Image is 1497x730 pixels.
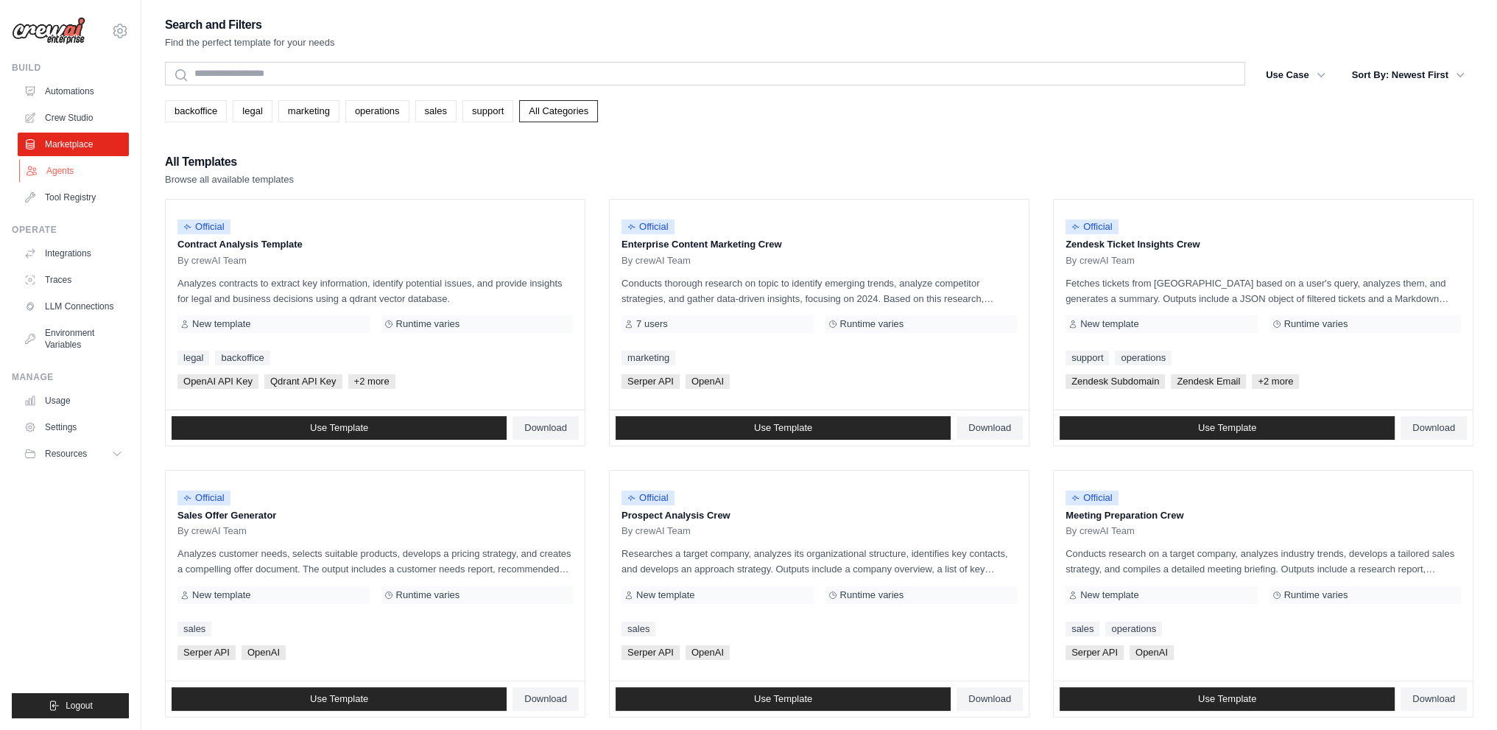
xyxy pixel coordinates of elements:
[1343,62,1473,88] button: Sort By: Newest First
[754,693,812,705] span: Use Template
[621,220,674,234] span: Official
[177,525,247,537] span: By crewAI Team
[621,622,655,636] a: sales
[348,374,395,389] span: +2 more
[177,255,247,267] span: By crewAI Team
[462,100,513,122] a: support
[636,589,694,601] span: New template
[18,106,129,130] a: Crew Studio
[18,133,129,156] a: Marketplace
[18,321,129,357] a: Environment Variables
[1252,374,1299,389] span: +2 more
[840,589,904,601] span: Runtime varies
[177,546,573,577] p: Analyzes customer needs, selects suitable products, develops a pricing strategy, and creates a co...
[1401,687,1467,711] a: Download
[18,295,129,318] a: LLM Connections
[621,255,691,267] span: By crewAI Team
[310,693,368,705] span: Use Template
[524,693,567,705] span: Download
[12,693,129,718] button: Logout
[345,100,409,122] a: operations
[165,100,227,122] a: backoffice
[1065,491,1119,505] span: Official
[177,275,573,306] p: Analyzes contracts to extract key information, identify potential issues, and provide insights fo...
[415,100,457,122] a: sales
[616,687,951,711] a: Use Template
[177,508,573,523] p: Sales Offer Generator
[177,374,258,389] span: OpenAI API Key
[621,275,1017,306] p: Conducts thorough research on topic to identify emerging trends, analyze competitor strategies, a...
[636,318,668,330] span: 7 users
[957,416,1023,440] a: Download
[621,645,680,660] span: Serper API
[177,220,230,234] span: Official
[621,351,675,365] a: marketing
[12,224,129,236] div: Operate
[12,17,85,45] img: Logo
[1412,693,1455,705] span: Download
[45,448,87,460] span: Resources
[686,374,730,389] span: OpenAI
[12,371,129,383] div: Manage
[1423,659,1497,730] iframe: Chat Widget
[165,172,294,187] p: Browse all available templates
[840,318,904,330] span: Runtime varies
[18,415,129,439] a: Settings
[18,242,129,265] a: Integrations
[524,422,567,434] span: Download
[1284,589,1348,601] span: Runtime varies
[1060,416,1395,440] a: Use Template
[177,491,230,505] span: Official
[165,35,335,50] p: Find the perfect template for your needs
[1130,645,1174,660] span: OpenAI
[215,351,270,365] a: backoffice
[310,422,368,434] span: Use Template
[396,318,460,330] span: Runtime varies
[621,237,1017,252] p: Enterprise Content Marketing Crew
[1065,508,1461,523] p: Meeting Preparation Crew
[177,237,573,252] p: Contract Analysis Template
[512,416,579,440] a: Download
[1198,693,1256,705] span: Use Template
[233,100,272,122] a: legal
[621,491,674,505] span: Official
[1065,622,1099,636] a: sales
[512,687,579,711] a: Download
[621,525,691,537] span: By crewAI Team
[18,268,129,292] a: Traces
[192,318,250,330] span: New template
[177,622,211,636] a: sales
[1257,62,1334,88] button: Use Case
[396,589,460,601] span: Runtime varies
[177,645,236,660] span: Serper API
[18,442,129,466] button: Resources
[968,422,1011,434] span: Download
[519,100,598,122] a: All Categories
[686,645,730,660] span: OpenAI
[1065,220,1119,234] span: Official
[66,700,93,712] span: Logout
[1080,318,1138,330] span: New template
[621,546,1017,577] p: Researches a target company, analyzes its organizational structure, identifies key contacts, and ...
[1171,374,1246,389] span: Zendesk Email
[754,422,812,434] span: Use Template
[616,416,951,440] a: Use Template
[1065,645,1124,660] span: Serper API
[18,186,129,209] a: Tool Registry
[242,645,286,660] span: OpenAI
[264,374,342,389] span: Qdrant API Key
[1060,687,1395,711] a: Use Template
[172,687,507,711] a: Use Template
[165,15,335,35] h2: Search and Filters
[177,351,209,365] a: legal
[1198,422,1256,434] span: Use Template
[172,416,507,440] a: Use Template
[957,687,1023,711] a: Download
[1284,318,1348,330] span: Runtime varies
[1065,525,1135,537] span: By crewAI Team
[1412,422,1455,434] span: Download
[621,374,680,389] span: Serper API
[1080,589,1138,601] span: New template
[1065,374,1165,389] span: Zendesk Subdomain
[968,693,1011,705] span: Download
